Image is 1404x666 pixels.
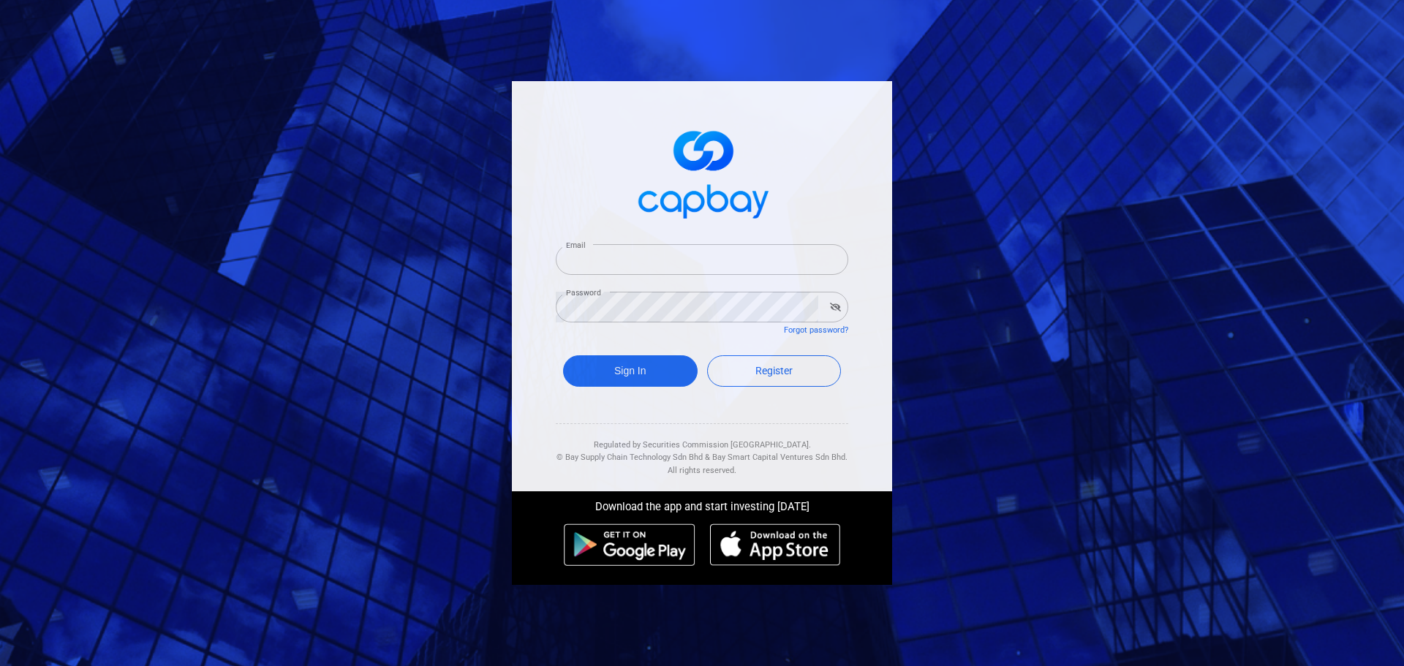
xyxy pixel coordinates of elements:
img: ios [710,523,840,566]
a: Register [707,355,842,387]
button: Sign In [563,355,698,387]
span: Bay Smart Capital Ventures Sdn Bhd. [712,453,848,462]
span: Register [755,365,793,376]
span: © Bay Supply Chain Technology Sdn Bhd [556,453,703,462]
img: logo [629,118,775,227]
label: Email [566,240,585,251]
div: Download the app and start investing [DATE] [501,491,903,516]
img: android [564,523,695,566]
div: Regulated by Securities Commission [GEOGRAPHIC_DATA]. & All rights reserved. [556,424,848,477]
label: Password [566,287,601,298]
a: Forgot password? [784,325,848,335]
